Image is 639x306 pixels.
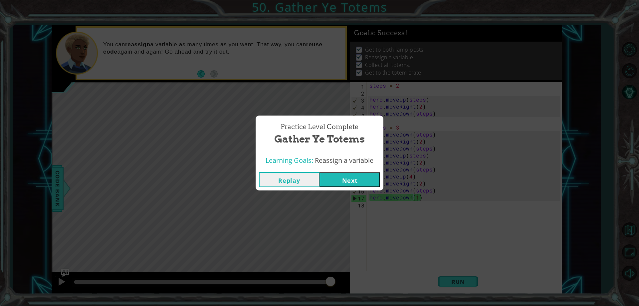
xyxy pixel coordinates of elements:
span: Gather Ye Totems [274,132,365,146]
button: Next [319,172,380,187]
span: Learning Goals: [266,156,313,165]
button: Replay [259,172,319,187]
span: Practice Level Complete [281,122,358,132]
span: Reassign a variable [315,156,373,165]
